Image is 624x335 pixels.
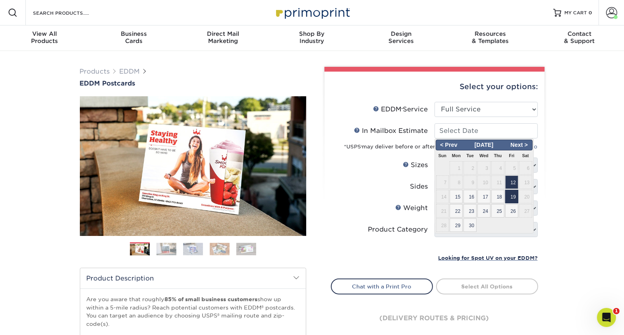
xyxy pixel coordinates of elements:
a: DesignServices [357,25,446,51]
span: [DATE] [471,142,496,148]
img: EDDM 04 [210,243,230,255]
span: Shop By [267,30,356,37]
span: 7 [436,175,449,189]
span: Resources [446,30,535,37]
span: Design [357,30,446,37]
span: 28 [436,218,449,232]
img: EDDM 03 [183,243,203,255]
small: Looking for Spot UV on your EDDM? [439,255,538,261]
div: Weight [396,203,428,213]
span: Direct Mail [178,30,267,37]
span: 8 [450,175,463,189]
span: 1 [613,308,620,314]
th: Sat [519,150,533,161]
th: Tue [463,150,477,161]
span: 13 [519,175,532,189]
a: Contact& Support [535,25,624,51]
div: Marketing [178,30,267,45]
span: 16 [464,190,477,203]
span: 15 [450,190,463,203]
div: In Mailbox Estimate [354,126,428,136]
a: EDDM Postcards [80,80,306,87]
div: & Templates [446,30,535,45]
div: Sides [410,182,428,191]
img: EDDM Postcards 01 [80,88,306,245]
a: Resources& Templates [446,25,535,51]
span: 30 [464,218,477,232]
a: EDDM [120,68,140,75]
span: 11 [491,175,504,189]
a: Shop ByIndustry [267,25,356,51]
input: SEARCH PRODUCTS..... [32,8,110,18]
span: 0 [589,10,592,16]
span: Next > [507,141,531,150]
div: Select your options: [331,72,538,102]
span: 9 [464,175,477,189]
span: 1 [450,161,463,175]
span: 10 [477,175,491,189]
span: 24 [477,204,491,218]
sup: ® [402,107,403,111]
a: Products [80,68,110,75]
img: EDDM 05 [236,243,256,255]
a: BusinessCards [89,25,178,51]
span: EDDM Postcards [80,80,135,87]
span: 23 [464,204,477,218]
span: 20 [519,190,532,203]
span: 27 [519,204,532,218]
th: Sun [436,150,450,161]
span: 29 [450,218,463,232]
div: Product Category [368,225,428,234]
input: Select Date [435,123,538,138]
iframe: Intercom live chat [597,308,616,327]
div: Cards [89,30,178,45]
span: Business [89,30,178,37]
span: 22 [450,204,463,218]
span: 14 [436,190,449,203]
img: EDDM 02 [156,243,176,255]
th: Mon [449,150,463,161]
span: 4 [491,161,504,175]
th: Wed [477,150,491,161]
span: 6 [519,161,532,175]
small: *USPS may deliver before or after the target estimate [344,144,538,150]
div: Services [357,30,446,45]
span: < Prev [437,141,461,150]
span: 19 [505,190,518,203]
div: EDDM Service [373,105,428,114]
div: & Support [535,30,624,45]
span: 3 [477,161,491,175]
a: Chat with a Print Pro [331,279,433,294]
a: Direct MailMarketing [178,25,267,51]
iframe: Google Customer Reviews [2,311,68,332]
div: Sizes [403,160,428,170]
span: 5 [505,161,518,175]
span: 18 [491,190,504,203]
span: 12 [505,175,518,189]
a: Looking for Spot UV on your EDDM? [439,254,538,261]
span: Contact [535,30,624,37]
h2: Product Description [80,268,306,288]
div: Industry [267,30,356,45]
span: 25 [491,204,504,218]
a: Select All Options [436,279,538,294]
img: EDDM 01 [130,243,150,257]
img: Primoprint [272,4,352,21]
th: Fri [505,150,519,161]
span: 21 [436,204,449,218]
th: Thu [491,150,505,161]
span: 2 [464,161,477,175]
sup: ® [361,145,362,148]
strong: 85% of small business customers [165,296,258,302]
span: 26 [505,204,518,218]
span: 17 [477,190,491,203]
span: MY CART [564,10,587,16]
